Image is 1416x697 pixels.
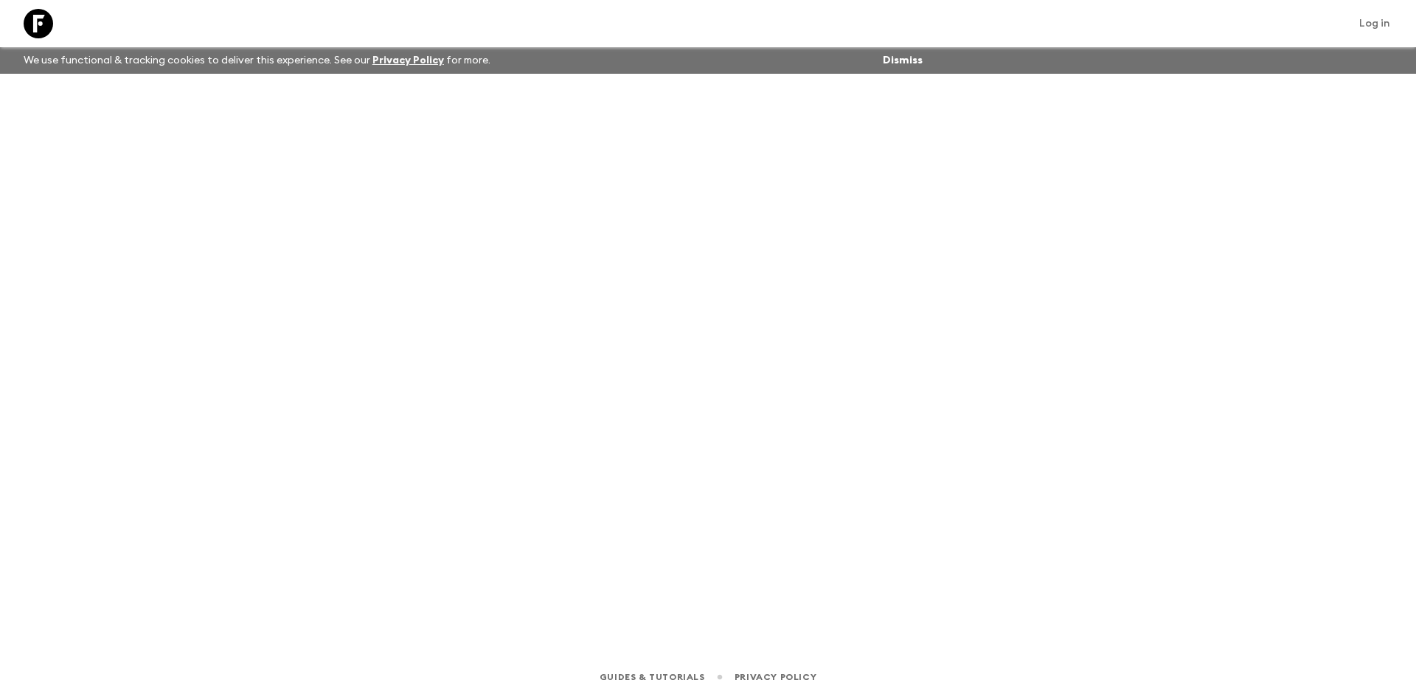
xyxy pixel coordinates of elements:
a: Privacy Policy [372,55,444,66]
a: Privacy Policy [735,669,816,685]
a: Guides & Tutorials [600,669,705,685]
a: Log in [1351,13,1398,34]
button: Dismiss [879,50,926,71]
p: We use functional & tracking cookies to deliver this experience. See our for more. [18,47,496,74]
